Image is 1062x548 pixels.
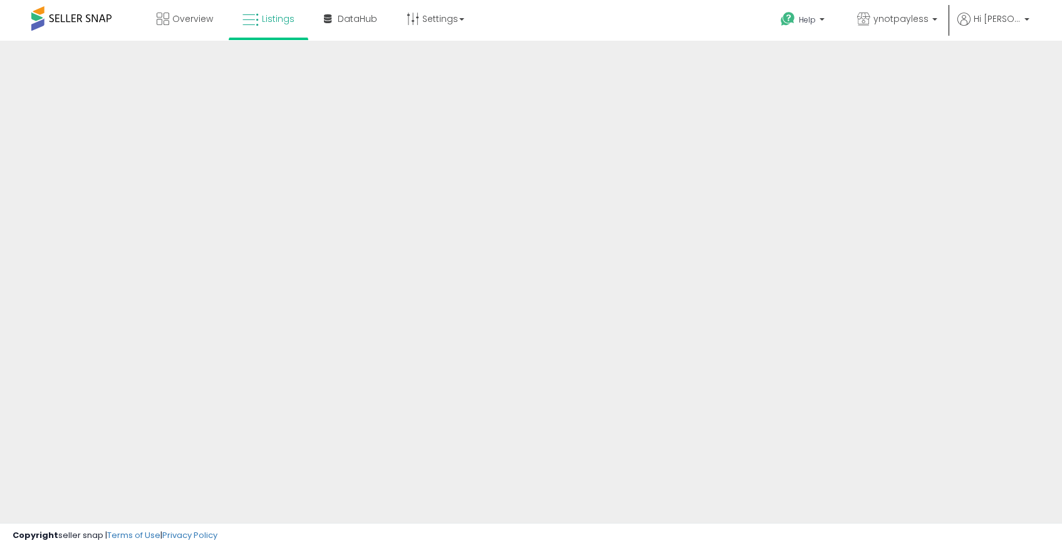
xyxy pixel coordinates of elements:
span: Listings [262,13,294,25]
a: Privacy Policy [162,529,217,541]
span: Help [799,14,816,25]
a: Help [771,2,837,41]
span: Overview [172,13,213,25]
span: ynotpayless [873,13,929,25]
div: seller snap | | [13,530,217,542]
i: Get Help [780,11,796,27]
span: Hi [PERSON_NAME] [974,13,1021,25]
span: DataHub [338,13,377,25]
a: Hi [PERSON_NAME] [957,13,1029,41]
a: Terms of Use [107,529,160,541]
strong: Copyright [13,529,58,541]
